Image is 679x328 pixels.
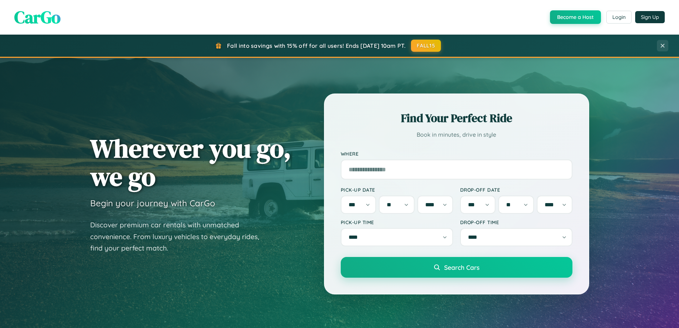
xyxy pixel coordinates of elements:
button: Search Cars [341,257,572,278]
label: Drop-off Date [460,187,572,193]
label: Drop-off Time [460,219,572,225]
span: Search Cars [444,263,479,271]
label: Where [341,151,572,157]
p: Discover premium car rentals with unmatched convenience. From luxury vehicles to everyday rides, ... [90,219,268,254]
label: Pick-up Date [341,187,453,193]
button: FALL15 [411,40,441,52]
p: Book in minutes, drive in style [341,130,572,140]
button: Login [606,11,632,24]
h3: Begin your journey with CarGo [90,198,215,208]
button: Become a Host [550,10,601,24]
h2: Find Your Perfect Ride [341,110,572,126]
span: CarGo [14,5,61,29]
label: Pick-up Time [341,219,453,225]
button: Sign Up [635,11,665,23]
h1: Wherever you go, we go [90,134,291,191]
span: Fall into savings with 15% off for all users! Ends [DATE] 10am PT. [227,42,406,49]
